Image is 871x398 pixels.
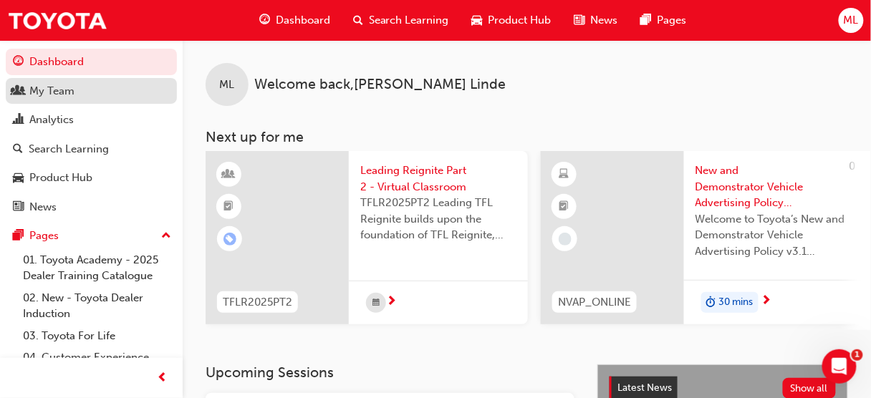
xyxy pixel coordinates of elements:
[353,11,363,29] span: search-icon
[276,12,330,29] span: Dashboard
[6,107,177,133] a: Analytics
[844,12,859,29] span: ML
[13,85,24,98] span: people-icon
[559,233,572,246] span: learningRecordVerb_NONE-icon
[223,233,236,246] span: learningRecordVerb_ENROLL-icon
[658,12,687,29] span: Pages
[559,198,569,216] span: booktick-icon
[6,78,177,105] a: My Team
[386,296,397,309] span: next-icon
[29,228,59,244] div: Pages
[706,293,716,312] span: duration-icon
[6,136,177,162] a: Search Learning
[224,165,234,184] span: learningResourceType_INSTRUCTOR_LED-icon
[158,369,168,387] span: prev-icon
[7,4,107,37] img: Trak
[17,346,177,369] a: 04. Customer Experience
[259,11,270,29] span: guage-icon
[372,294,380,312] span: calendar-icon
[696,211,852,260] span: Welcome to Toyota’s New and Demonstrator Vehicle Advertising Policy v3.1 eLearning module, design...
[17,287,177,325] a: 02. New - Toyota Dealer Induction
[719,294,754,311] span: 30 mins
[630,6,698,35] a: pages-iconPages
[369,12,449,29] span: Search Learning
[696,162,852,211] span: New and Demonstrator Vehicle Advertising Policy (NVAP) – eLearning
[13,114,24,127] span: chart-icon
[29,170,92,186] div: Product Hub
[6,194,177,220] a: News
[17,325,177,347] a: 03. Toyota For Life
[254,77,506,93] span: Welcome back , [PERSON_NAME] Linde
[461,6,563,35] a: car-iconProduct Hub
[558,294,631,311] span: NVAP_ONLINE
[248,6,342,35] a: guage-iconDashboard
[342,6,461,35] a: search-iconSearch Learning
[206,151,528,324] a: TFLR2025PT2Leading Reignite Part 2 - Virtual ClassroomTFLR2025PT2 Leading TFL Reignite builds upo...
[761,295,772,308] span: next-icon
[13,56,24,69] span: guage-icon
[13,230,24,243] span: pages-icon
[360,195,516,243] span: TFLR2025PT2 Leading TFL Reignite builds upon the foundation of TFL Reignite, reaffirming our comm...
[206,364,574,381] h3: Upcoming Sessions
[13,172,24,185] span: car-icon
[574,11,585,29] span: news-icon
[29,141,109,157] div: Search Learning
[852,349,863,361] span: 1
[472,11,483,29] span: car-icon
[223,294,292,311] span: TFLR2025PT2
[17,249,177,287] a: 01. Toyota Academy - 2025 Dealer Training Catalogue
[220,77,235,93] span: ML
[224,198,234,216] span: booktick-icon
[6,223,177,249] button: Pages
[563,6,630,35] a: news-iconNews
[617,382,672,394] span: Latest News
[850,160,856,173] span: 0
[591,12,618,29] span: News
[6,46,177,223] button: DashboardMy TeamAnalyticsSearch LearningProduct HubNews
[641,11,652,29] span: pages-icon
[13,201,24,214] span: news-icon
[559,165,569,184] span: learningResourceType_ELEARNING-icon
[29,112,74,128] div: Analytics
[839,8,864,33] button: ML
[183,129,871,145] h3: Next up for me
[541,151,863,324] a: 0NVAP_ONLINENew and Demonstrator Vehicle Advertising Policy (NVAP) – eLearningWelcome to Toyota’s...
[360,162,516,195] span: Leading Reignite Part 2 - Virtual Classroom
[29,199,57,215] div: News
[29,83,74,99] div: My Team
[6,49,177,75] a: Dashboard
[161,227,171,246] span: up-icon
[6,165,177,191] a: Product Hub
[822,349,857,384] iframe: Intercom live chat
[13,143,23,156] span: search-icon
[489,12,552,29] span: Product Hub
